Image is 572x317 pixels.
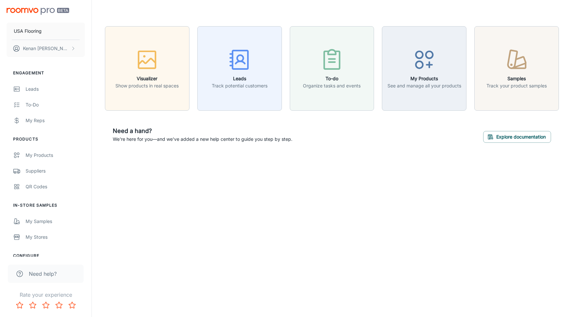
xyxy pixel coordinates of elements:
h6: Visualizer [115,75,179,82]
button: To-doOrganize tasks and events [290,26,374,111]
div: Leads [26,85,85,93]
p: We're here for you—and we've added a new help center to guide you step by step. [113,136,292,143]
button: VisualizerShow products in real spaces [105,26,189,111]
h6: Samples [486,75,547,82]
h6: Need a hand? [113,126,292,136]
h6: My Products [387,75,461,82]
h6: To-do [303,75,361,82]
button: Explore documentation [483,131,551,143]
a: LeadsTrack potential customers [197,65,282,71]
button: SamplesTrack your product samples [474,26,559,111]
a: To-doOrganize tasks and events [290,65,374,71]
button: My ProductsSee and manage all your products [382,26,466,111]
p: Show products in real spaces [115,82,179,89]
h6: Leads [212,75,267,82]
p: USA Flooring [14,28,42,35]
p: Kenan [PERSON_NAME] [23,45,69,52]
button: Kenan [PERSON_NAME] [7,40,85,57]
a: My ProductsSee and manage all your products [382,65,466,71]
div: To-do [26,101,85,108]
div: Suppliers [26,167,85,175]
a: Explore documentation [483,133,551,140]
button: USA Flooring [7,23,85,40]
p: See and manage all your products [387,82,461,89]
button: LeadsTrack potential customers [197,26,282,111]
div: My Reps [26,117,85,124]
p: Track potential customers [212,82,267,89]
a: SamplesTrack your product samples [474,65,559,71]
div: My Products [26,152,85,159]
img: Roomvo PRO Beta [7,8,69,15]
p: Track your product samples [486,82,547,89]
p: Organize tasks and events [303,82,361,89]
